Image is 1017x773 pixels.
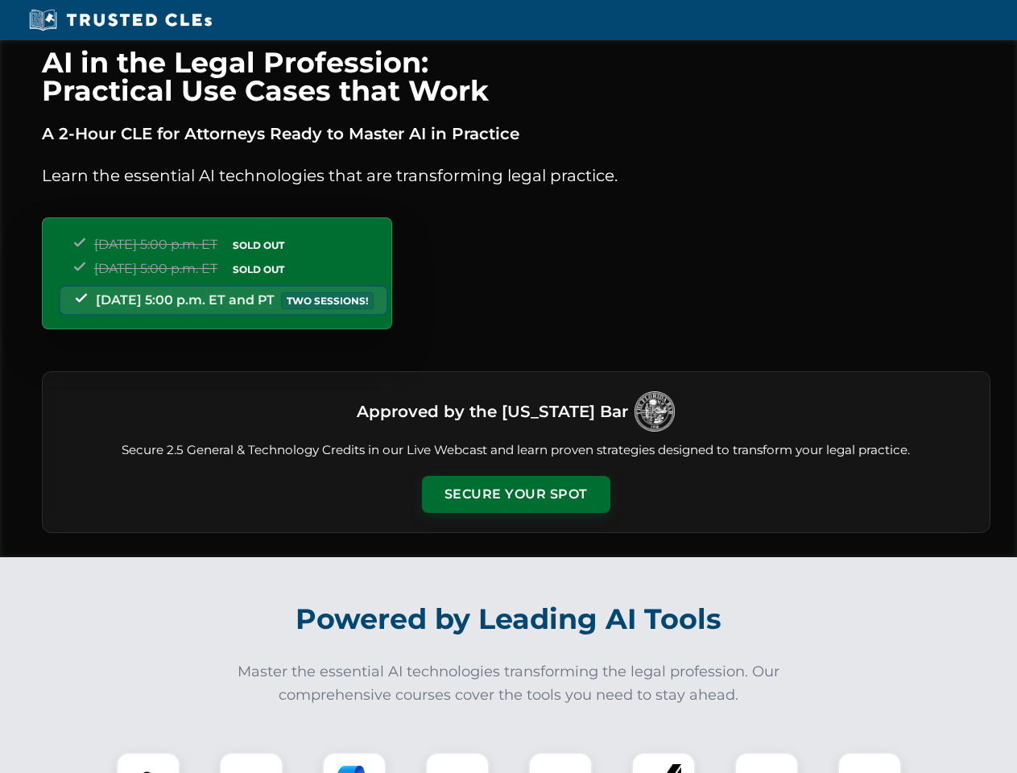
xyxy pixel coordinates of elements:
span: SOLD OUT [227,261,290,278]
button: Secure Your Spot [422,476,610,513]
p: A 2-Hour CLE for Attorneys Ready to Master AI in Practice [42,121,990,147]
span: SOLD OUT [227,237,290,254]
p: Secure 2.5 General & Technology Credits in our Live Webcast and learn proven strategies designed ... [62,441,970,460]
h2: Powered by Leading AI Tools [63,591,955,647]
h1: AI in the Legal Profession: Practical Use Cases that Work [42,48,990,105]
span: [DATE] 5:00 p.m. ET [94,261,217,276]
span: [DATE] 5:00 p.m. ET [94,237,217,252]
img: Trusted CLEs [24,8,217,32]
p: Master the essential AI technologies transforming the legal profession. Our comprehensive courses... [227,660,791,707]
p: Learn the essential AI technologies that are transforming legal practice. [42,163,990,188]
img: Logo [635,391,675,432]
h3: Approved by the [US_STATE] Bar [357,397,628,426]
